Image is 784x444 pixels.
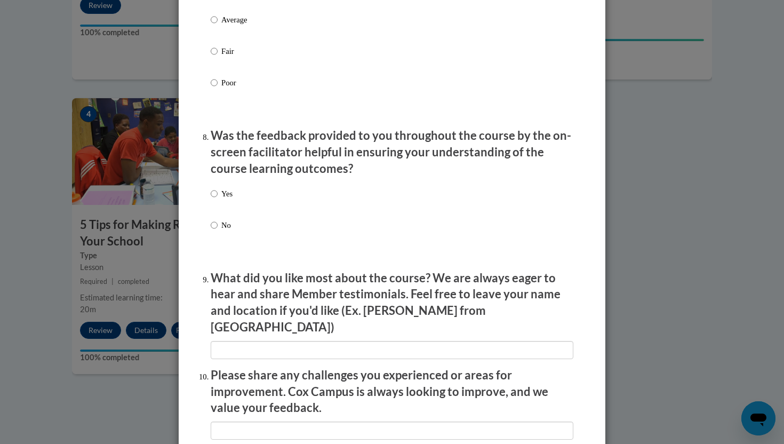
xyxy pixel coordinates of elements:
p: Poor [221,77,251,89]
input: Yes [211,188,218,200]
p: No [221,219,233,231]
p: Yes [221,188,233,200]
input: No [211,219,218,231]
input: Average [211,14,218,26]
input: Fair [211,45,218,57]
input: Poor [211,77,218,89]
p: What did you like most about the course? We are always eager to hear and share Member testimonial... [211,270,573,336]
p: Average [221,14,251,26]
p: Please share any challenges you experienced or areas for improvement. Cox Campus is always lookin... [211,367,573,416]
p: Fair [221,45,251,57]
p: Was the feedback provided to you throughout the course by the on-screen facilitator helpful in en... [211,128,573,177]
